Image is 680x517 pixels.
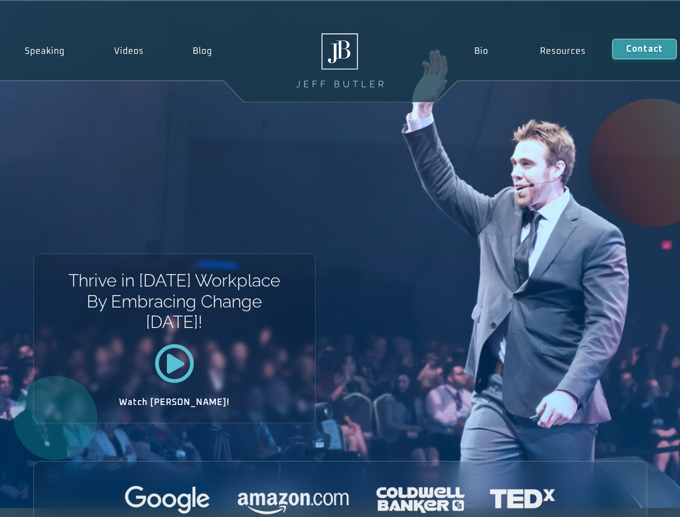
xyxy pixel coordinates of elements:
h2: Watch [PERSON_NAME]! [72,398,277,407]
a: Blog [168,39,237,64]
a: Contact [612,39,677,59]
nav: Menu [448,39,612,64]
span: Contact [626,45,663,53]
h1: Thrive in [DATE] Workplace By Embracing Change [DATE]! [67,270,281,332]
a: Bio [448,39,514,64]
a: Resources [514,39,612,64]
a: Videos [89,39,169,64]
